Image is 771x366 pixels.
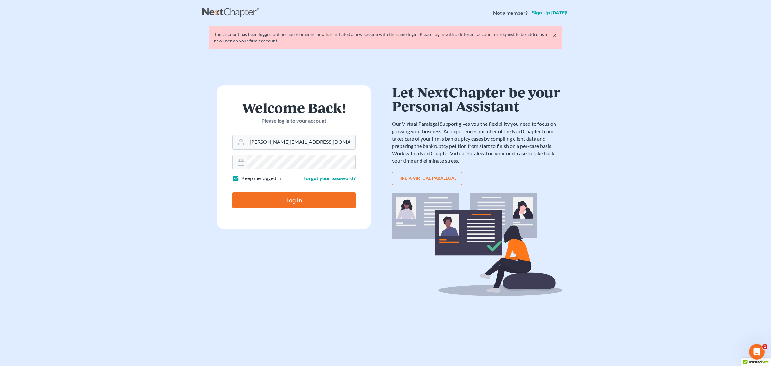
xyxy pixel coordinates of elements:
[232,192,356,208] input: Log In
[530,10,569,15] a: Sign up [DATE]!
[232,117,356,124] p: Please log in to your account
[214,31,557,44] div: This account has been logged out because someone new has initiated a new session with the same lo...
[232,101,356,114] h1: Welcome Back!
[392,193,562,296] img: virtual_paralegal_bg-b12c8cf30858a2b2c02ea913d52db5c468ecc422855d04272ea22d19010d70dc.svg
[493,9,528,17] strong: Not a member?
[392,120,562,164] p: Our Virtual Paralegal Support gives you the flexibility you need to focus on growing your busines...
[392,172,462,185] a: Hire a virtual paralegal
[553,31,557,39] a: ×
[749,344,765,360] iframe: Intercom live chat
[762,344,767,349] span: 1
[392,85,562,113] h1: Let NextChapter be your Personal Assistant
[247,135,355,149] input: Email Address
[241,175,281,182] label: Keep me logged in
[303,175,356,181] a: Forgot your password?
